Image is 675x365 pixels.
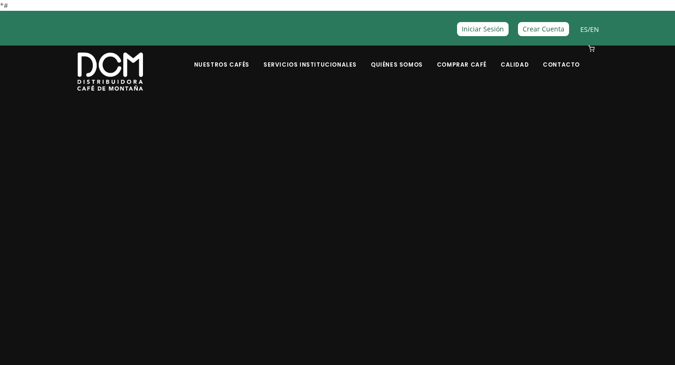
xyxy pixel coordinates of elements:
[431,46,492,68] a: Comprar Café
[365,46,428,68] a: Quiénes Somos
[188,46,255,68] a: Nuestros Cafés
[457,22,509,36] a: Iniciar Sesión
[258,46,362,68] a: Servicios Institucionales
[518,22,569,36] a: Crear Cuenta
[537,46,585,68] a: Contacto
[495,46,534,68] a: Calidad
[580,25,588,34] a: ES
[580,24,599,35] span: /
[590,25,599,34] a: EN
